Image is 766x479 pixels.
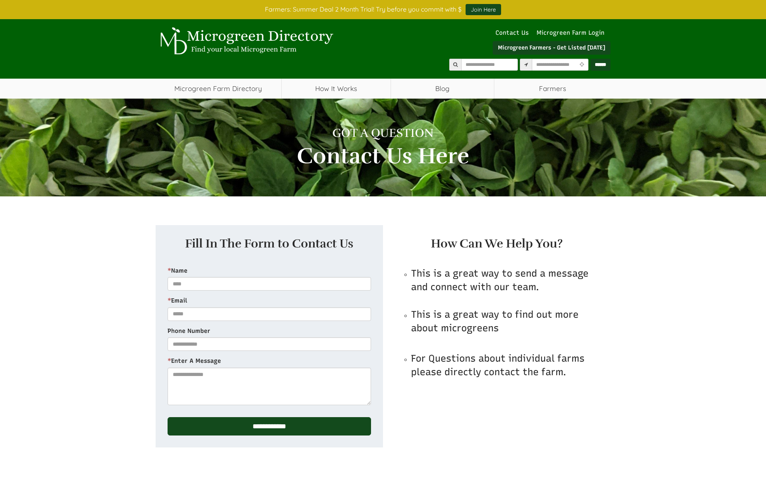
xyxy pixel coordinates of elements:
a: Join Here [466,4,501,15]
strong: Fill In The Form to Contact Us [185,236,353,251]
span: This is a great way to find out more about microgreens [411,309,578,334]
div: Farmers: Summer Deal 2 Month Trial! Try before you commit with $ [150,4,616,15]
a: Microgreen Farm Login [537,29,608,36]
label: Phone Number [168,327,371,335]
a: Microgreen Farmers - Get Listed [DATE] [493,41,610,55]
label: Enter A Message [168,357,371,365]
label: Email [168,297,371,305]
span: Farmers [494,79,610,99]
a: Blog [391,79,494,99]
span: For Questions about individual farms please directly contact the farm. [411,352,584,378]
h1: GOT A QUESTION [237,127,529,140]
h2: Contact Us Here [237,144,529,168]
img: Microgreen Directory [156,27,335,55]
span: This is a great way to send a message and connect with our team. [411,267,588,293]
a: Microgreen Farm Directory [156,79,281,99]
a: How It Works [282,79,391,99]
a: Contact Us [492,29,533,36]
label: Name [168,267,371,275]
strong: How Can We Help You? [431,236,563,251]
i: Use Current Location [577,62,586,67]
